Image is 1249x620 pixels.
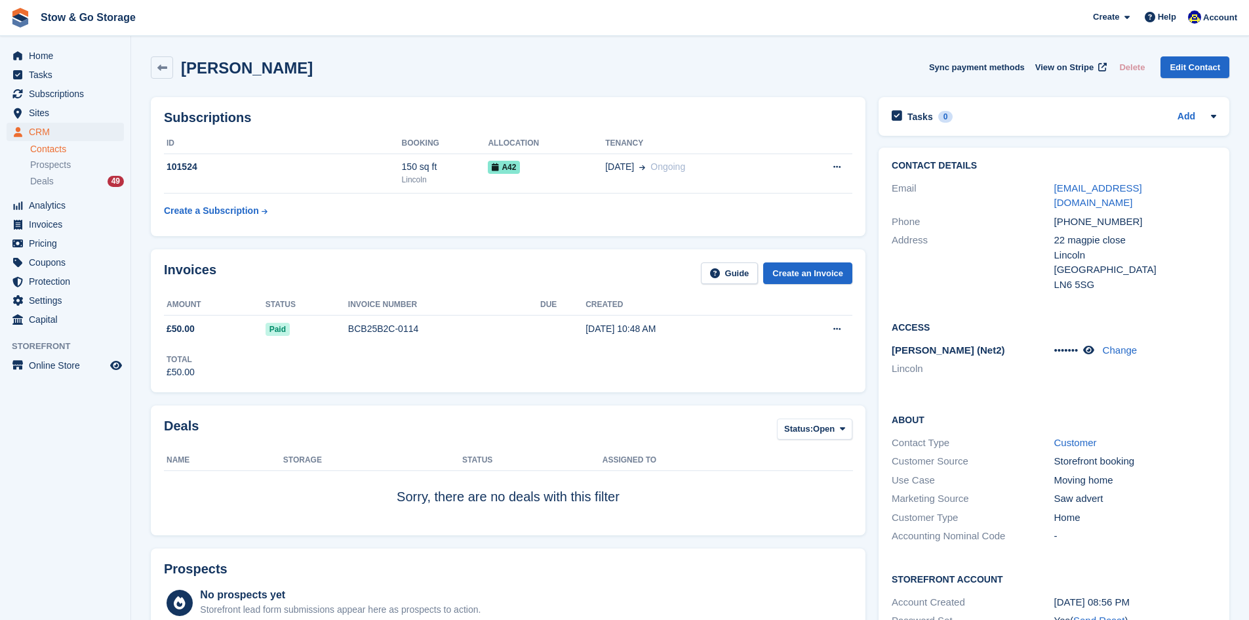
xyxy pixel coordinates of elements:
div: 0 [938,111,953,123]
img: stora-icon-8386f47178a22dfd0bd8f6a31ec36ba5ce8667c1dd55bd0f319d3a0aa187defe.svg [10,8,30,28]
th: Due [540,295,585,316]
button: Sync payment methods [929,56,1025,78]
th: ID [164,133,402,154]
a: Preview store [108,358,124,373]
a: Deals 49 [30,175,124,188]
span: Coupons [29,253,108,272]
th: Amount [164,295,266,316]
div: 22 magpie close [1054,233,1216,248]
a: Change [1103,344,1138,356]
div: Lincoln [1054,248,1216,263]
a: menu [7,196,124,215]
a: menu [7,234,124,253]
th: Assigned to [603,450,852,471]
div: No prospects yet [200,587,481,603]
h2: Subscriptions [164,110,852,125]
span: Online Store [29,356,108,375]
span: Invoices [29,215,108,234]
div: 150 sq ft [402,160,488,174]
div: Marketing Source [892,491,1054,506]
div: Use Case [892,473,1054,488]
div: BCB25B2C-0114 [348,322,540,336]
span: Home [29,47,108,65]
h2: Invoices [164,262,216,284]
div: [GEOGRAPHIC_DATA] [1054,262,1216,278]
div: Storefront booking [1054,454,1216,469]
a: View on Stripe [1030,56,1109,78]
div: [DATE] 08:56 PM [1054,595,1216,610]
a: Stow & Go Storage [35,7,141,28]
a: Edit Contact [1160,56,1229,78]
span: £50.00 [167,322,195,336]
span: Protection [29,272,108,291]
span: Sorry, there are no deals with this filter [397,489,620,504]
span: CRM [29,123,108,141]
span: Ongoing [650,161,685,172]
th: Tenancy [605,133,789,154]
a: menu [7,104,124,122]
a: [EMAIL_ADDRESS][DOMAIN_NAME] [1054,182,1142,209]
a: menu [7,85,124,103]
div: Address [892,233,1054,292]
div: Storefront lead form submissions appear here as prospects to action. [200,603,481,617]
h2: Tasks [907,111,933,123]
div: - [1054,529,1216,544]
span: Deals [30,175,54,188]
h2: Prospects [164,562,228,577]
div: Total [167,354,195,365]
a: Guide [701,262,759,284]
h2: Contact Details [892,161,1216,171]
a: menu [7,310,124,329]
div: Customer Source [892,454,1054,469]
div: Email [892,181,1054,211]
div: Accounting Nominal Code [892,529,1054,544]
th: Invoice number [348,295,540,316]
span: Status: [784,423,813,436]
a: menu [7,272,124,291]
th: Allocation [488,133,605,154]
div: Contact Type [892,436,1054,451]
img: Rob Good-Stephenson [1188,10,1201,24]
span: Analytics [29,196,108,215]
span: Tasks [29,66,108,84]
a: Prospects [30,158,124,172]
th: Storage [283,450,462,471]
a: menu [7,253,124,272]
span: Help [1158,10,1176,24]
button: Status: Open [777,419,852,440]
h2: Access [892,320,1216,333]
button: Delete [1114,56,1150,78]
span: Prospects [30,159,71,171]
span: [DATE] [605,160,634,174]
span: Subscriptions [29,85,108,103]
th: Booking [402,133,488,154]
a: Add [1178,110,1195,125]
div: Create a Subscription [164,204,259,218]
span: [PERSON_NAME] (Net2) [892,344,1005,356]
h2: About [892,413,1216,426]
th: Status [462,450,603,471]
span: Pricing [29,234,108,253]
a: menu [7,291,124,310]
a: menu [7,123,124,141]
th: Created [585,295,777,316]
div: 101524 [164,160,402,174]
div: Saw advert [1054,491,1216,506]
div: 49 [108,176,124,187]
h2: [PERSON_NAME] [181,59,313,77]
h2: Storefront Account [892,572,1216,585]
div: £50.00 [167,365,195,379]
li: Lincoln [892,362,1054,377]
a: Contacts [30,143,124,155]
a: Customer [1054,437,1097,448]
a: menu [7,356,124,375]
th: Status [266,295,348,316]
div: Phone [892,215,1054,230]
h2: Deals [164,419,199,443]
div: LN6 5SG [1054,278,1216,293]
span: Paid [266,323,290,336]
th: Name [164,450,283,471]
a: menu [7,215,124,234]
div: [PHONE_NUMBER] [1054,215,1216,230]
span: View on Stripe [1035,61,1094,74]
